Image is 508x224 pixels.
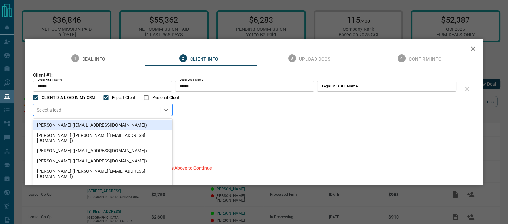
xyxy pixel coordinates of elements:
[82,56,106,62] span: Deal Info
[33,130,172,145] div: [PERSON_NAME] ([PERSON_NAME][EMAIL_ADDRESS][DOMAIN_NAME])
[33,145,172,156] div: [PERSON_NAME] ([EMAIL_ADDRESS][DOMAIN_NAME])
[33,181,172,192] div: [PERSON_NAME] ([EMAIL_ADDRESS][DOMAIN_NAME])
[152,95,179,101] span: Personal Client
[182,56,184,61] text: 2
[33,156,172,166] div: [PERSON_NAME] ([EMAIL_ADDRESS][DOMAIN_NAME])
[190,56,218,62] span: Client Info
[42,95,95,101] span: CLIENT IS A LEAD IN MY CRM
[33,72,459,78] h3: Client #1:
[33,166,172,181] div: [PERSON_NAME] ([PERSON_NAME][EMAIL_ADDRESS][DOMAIN_NAME])
[112,95,135,101] span: Repeat Client
[180,78,203,82] label: Legal LAST Name
[33,120,172,130] div: [PERSON_NAME] ([EMAIL_ADDRESS][DOMAIN_NAME])
[74,56,76,61] text: 1
[38,78,62,82] label: Legal FIRST Name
